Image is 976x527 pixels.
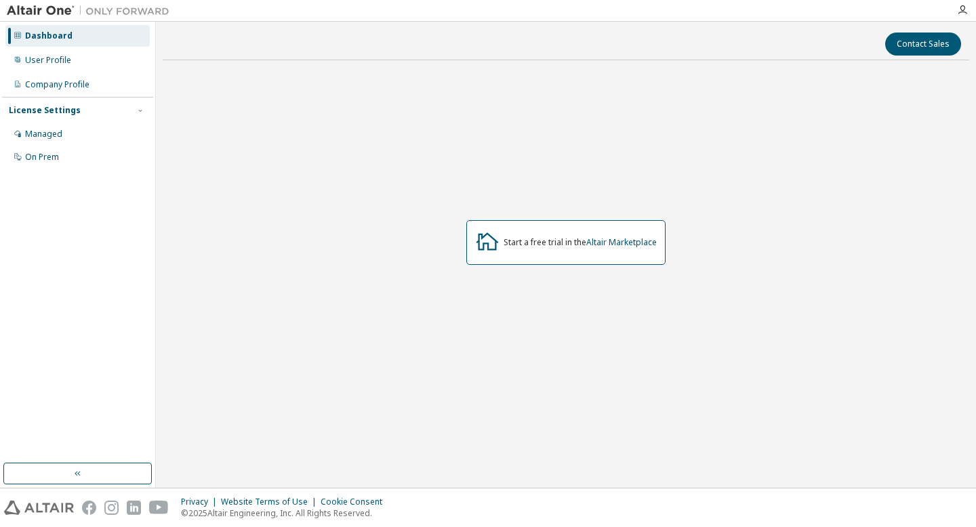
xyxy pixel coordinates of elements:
[25,79,89,90] div: Company Profile
[127,501,141,515] img: linkedin.svg
[25,55,71,66] div: User Profile
[82,501,96,515] img: facebook.svg
[181,507,390,519] p: © 2025 Altair Engineering, Inc. All Rights Reserved.
[321,497,390,507] div: Cookie Consent
[181,497,221,507] div: Privacy
[885,33,961,56] button: Contact Sales
[149,501,169,515] img: youtube.svg
[104,501,119,515] img: instagram.svg
[4,501,74,515] img: altair_logo.svg
[25,152,59,163] div: On Prem
[586,236,657,248] a: Altair Marketplace
[221,497,321,507] div: Website Terms of Use
[25,30,73,41] div: Dashboard
[25,129,62,140] div: Managed
[9,105,81,116] div: License Settings
[504,237,657,248] div: Start a free trial in the
[7,4,176,18] img: Altair One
